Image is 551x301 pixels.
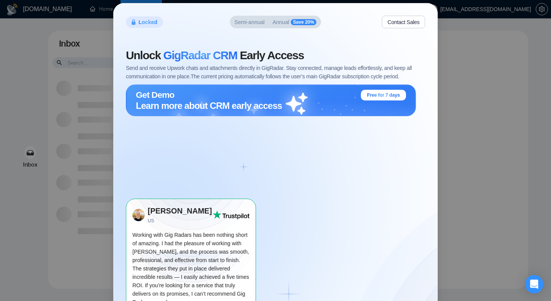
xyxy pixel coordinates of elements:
span: Unlock Early Access [126,50,416,61]
span: Locked [139,18,157,26]
button: Semi-annual [231,17,268,27]
span: Annual [272,19,289,25]
span: Learn more about CRM early access [136,100,282,111]
img: Trust Pilot [213,210,249,219]
span: Send and receive Upwork chats and attachments directly in GigRadar. Stay connected, manage leads ... [126,64,416,81]
span: Save 20% [291,19,316,25]
div: Open Intercom Messenger [525,275,543,293]
button: AnnualSave 20% [269,17,320,27]
button: Contact Sales [382,16,425,28]
span: US [148,217,213,225]
img: 73x73.png [132,209,145,221]
strong: [PERSON_NAME] [148,207,212,215]
span: Get Demo [136,90,174,100]
span: Semi-annual [235,19,265,25]
span: Free for 7 days [367,92,400,98]
span: GigRadar CRM [163,49,237,61]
